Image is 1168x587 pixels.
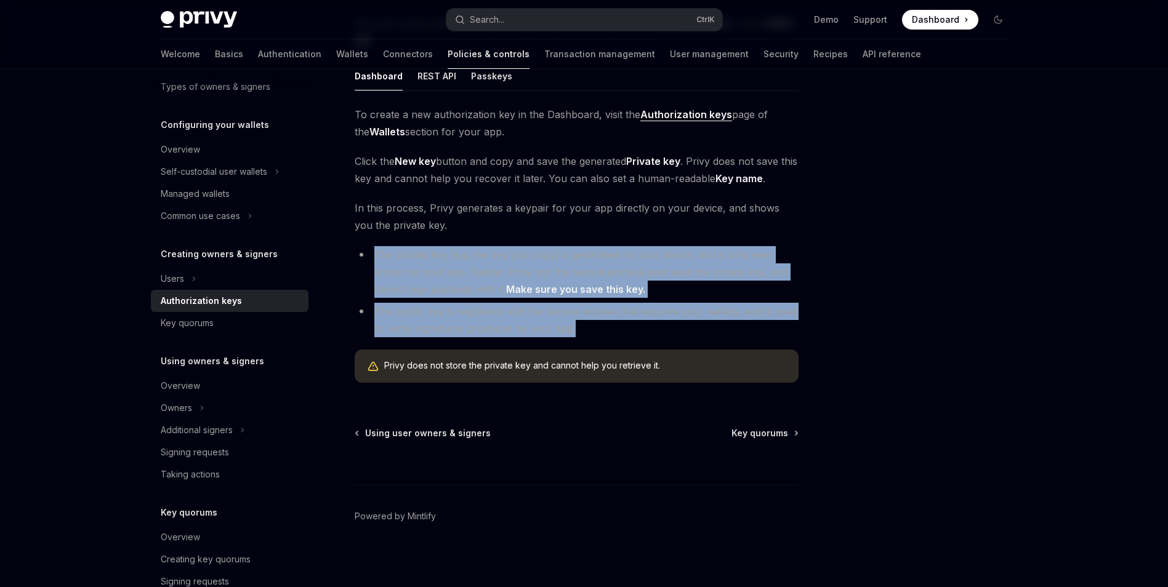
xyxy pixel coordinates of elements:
[161,530,200,545] div: Overview
[151,268,308,290] button: Users
[151,548,308,570] a: Creating key quorums
[258,39,321,69] a: Authentication
[151,161,308,183] button: Self-custodial user wallets
[696,15,715,25] span: Ctrl K
[640,108,732,121] a: Authorization keys
[365,427,491,439] span: Using user owners & signers
[336,39,368,69] a: Wallets
[151,441,308,463] a: Signing requests
[161,186,230,201] div: Managed wallets
[383,39,433,69] a: Connectors
[161,505,217,520] h5: Key quorums
[471,62,512,90] button: Passkeys
[417,62,456,90] button: REST API
[355,153,799,187] span: Click the button and copy and save the generated . Privy does not save this key and cannot help y...
[161,142,200,157] div: Overview
[161,118,269,132] h5: Configuring your wallets
[367,361,379,373] svg: Warning
[369,126,405,138] strong: Wallets
[863,39,921,69] a: API reference
[814,14,839,26] a: Demo
[506,283,645,295] strong: Make sure you save this key.
[715,172,763,185] strong: Key name
[355,199,799,234] span: In this process, Privy generates a keypair for your app directly on your device, and shows you th...
[355,510,436,522] a: Powered by Mintlify
[161,467,220,482] div: Taking actions
[151,526,308,548] a: Overview
[161,247,278,262] h5: Creating owners & signers
[384,359,786,372] span: Privy does not store the private key and cannot help you retrieve it.
[161,423,233,437] div: Additional signers
[470,12,504,27] div: Search...
[670,39,749,69] a: User management
[161,293,242,308] div: Authorization keys
[731,427,788,439] span: Key quorums
[151,375,308,397] a: Overview
[161,209,240,223] div: Common use cases
[355,303,799,337] li: The public key is registered with the secure enclave that secures your wallets, and is used to ve...
[161,271,184,286] div: Users
[151,312,308,334] a: Key quorums
[355,62,403,90] button: Dashboard
[355,106,799,140] span: To create a new authorization key in the Dashboard, visit the page of the section for your app.
[151,290,308,312] a: Authorization keys
[355,246,799,298] li: The private key (e.g. the key you copy) is generated on your device, and is only ever known to yo...
[161,445,229,460] div: Signing requests
[161,378,200,393] div: Overview
[544,39,655,69] a: Transaction management
[626,155,680,167] strong: Private key
[356,427,491,439] a: Using user owners & signers
[763,39,799,69] a: Security
[151,397,308,419] button: Owners
[902,10,978,30] a: Dashboard
[161,552,251,567] div: Creating key quorums
[448,39,530,69] a: Policies & controls
[151,205,308,227] button: Common use cases
[161,354,264,369] h5: Using owners & signers
[161,401,192,415] div: Owners
[215,39,243,69] a: Basics
[161,39,200,69] a: Welcome
[395,155,436,167] strong: New key
[151,463,308,485] a: Taking actions
[446,9,722,31] button: Search...CtrlK
[853,14,887,26] a: Support
[731,427,797,439] a: Key quorums
[988,10,1008,30] button: Toggle dark mode
[151,183,308,205] a: Managed wallets
[151,138,308,161] a: Overview
[813,39,848,69] a: Recipes
[161,164,267,179] div: Self-custodial user wallets
[151,419,308,441] button: Additional signers
[161,316,214,330] div: Key quorums
[912,14,959,26] span: Dashboard
[161,11,237,28] img: dark logo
